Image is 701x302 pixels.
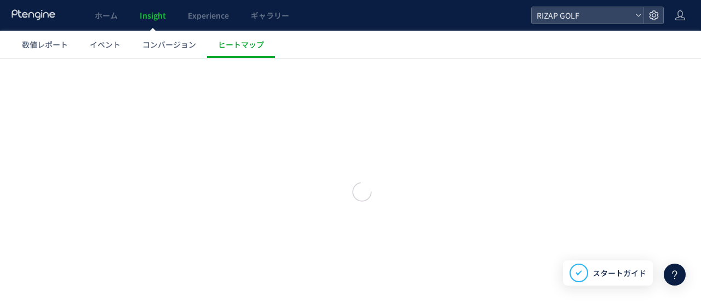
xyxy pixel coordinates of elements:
[188,10,229,21] span: Experience
[593,267,646,279] span: スタートガイド
[533,7,631,24] span: RIZAP GOLF
[218,39,264,50] span: ヒートマップ
[142,39,196,50] span: コンバージョン
[90,39,120,50] span: イベント
[95,10,118,21] span: ホーム
[22,39,68,50] span: 数値レポート
[251,10,289,21] span: ギャラリー
[140,10,166,21] span: Insight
